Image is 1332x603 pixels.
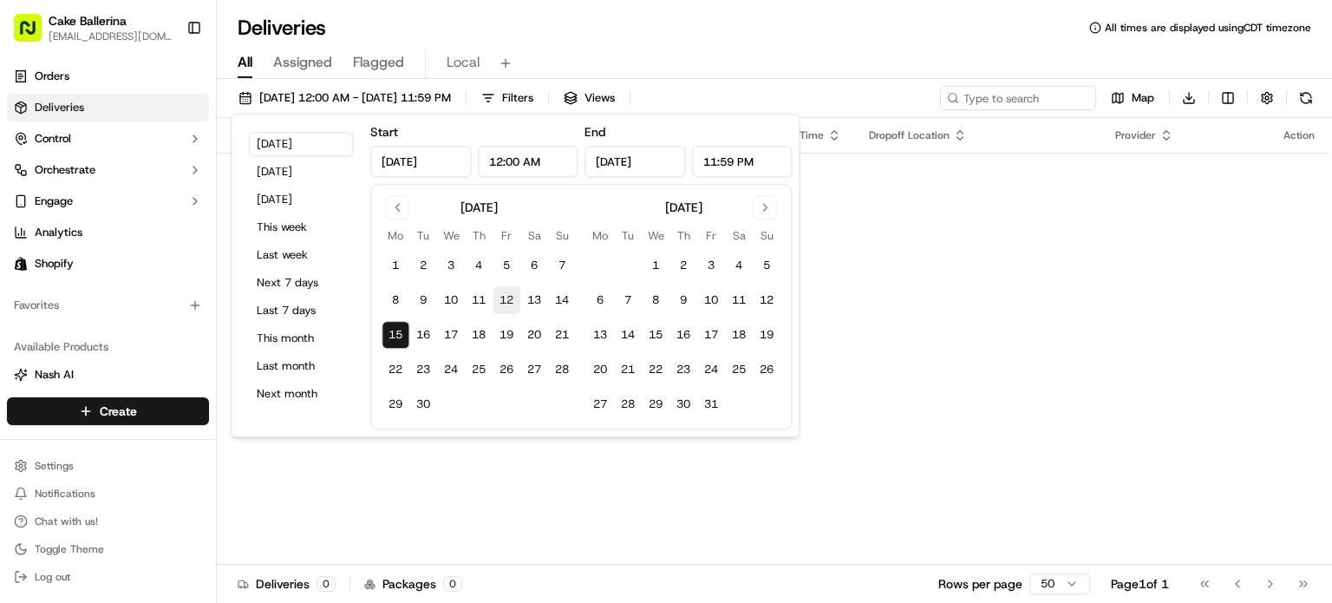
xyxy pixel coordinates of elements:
button: Toggle Theme [7,537,209,561]
button: 13 [586,321,614,349]
a: Nash AI [14,367,202,383]
button: 19 [753,321,780,349]
button: This month [249,326,353,351]
a: Deliveries [7,94,209,121]
div: [DATE] [460,199,498,216]
button: Notifications [7,482,209,506]
button: 12 [493,286,520,314]
button: 3 [437,252,465,279]
button: 14 [614,321,642,349]
span: Shopify [35,256,74,272]
button: 27 [586,390,614,418]
label: Start [370,124,398,140]
button: Last 7 days [249,298,353,323]
button: 15 [642,321,669,349]
img: Jessica Spence [17,298,45,326]
button: Orchestrate [7,156,209,184]
button: 23 [409,356,437,383]
span: [DATE] [153,315,189,329]
button: This week [249,215,353,239]
button: 29 [642,390,669,418]
button: 21 [614,356,642,383]
button: 7 [548,252,576,279]
th: Friday [493,226,520,245]
button: 26 [493,356,520,383]
a: 💻API Documentation [140,380,285,411]
button: 7 [614,286,642,314]
button: 28 [614,390,642,418]
div: 0 [317,576,336,592]
th: Saturday [725,226,753,245]
button: 17 [437,321,465,349]
p: Welcome 👋 [17,69,316,96]
h1: Deliveries [238,14,326,42]
button: Refresh [1294,86,1318,110]
span: • [144,315,150,329]
span: Knowledge Base [35,387,133,404]
th: Thursday [465,226,493,245]
button: Filters [473,86,541,110]
img: 1736555255976-a54dd68f-1ca7-489b-9aae-adbdc363a1c4 [35,269,49,283]
img: Shopify logo [14,257,28,271]
button: 4 [725,252,753,279]
div: 📗 [17,389,31,403]
span: Nash AI [35,367,74,383]
span: Notifications [35,487,95,501]
span: Analytics [35,225,82,240]
button: 25 [725,356,753,383]
button: 5 [753,252,780,279]
button: 6 [520,252,548,279]
button: 10 [437,286,465,314]
button: 20 [520,321,548,349]
div: [DATE] [665,199,702,216]
input: Date [584,146,685,177]
span: [DATE] 12:00 AM - [DATE] 11:59 PM [259,90,451,106]
span: Cake Ballerina [49,12,127,29]
div: No results. [224,187,1322,201]
button: 30 [409,390,437,418]
span: Chat with us! [35,515,98,528]
div: Favorites [7,292,209,319]
div: Page 1 of 1 [1111,575,1169,593]
button: 10 [697,286,725,314]
button: Map [1103,86,1162,110]
button: 9 [409,286,437,314]
th: Thursday [669,226,697,245]
button: 8 [382,286,409,314]
button: 22 [382,356,409,383]
span: Map [1132,90,1154,106]
span: Orders [35,69,69,84]
button: 30 [669,390,697,418]
button: [DATE] [249,132,353,156]
button: 20 [586,356,614,383]
a: Analytics [7,219,209,246]
div: 💻 [147,389,160,403]
span: Toggle Theme [35,542,104,556]
span: Local [447,52,480,73]
div: 0 [443,576,462,592]
div: Start new chat [78,165,284,182]
div: Past conversations [17,225,116,239]
button: Next 7 days [249,271,353,295]
button: 31 [697,390,725,418]
button: [DATE] 12:00 AM - [DATE] 11:59 PM [231,86,459,110]
button: 8 [642,286,669,314]
button: 28 [548,356,576,383]
button: 26 [753,356,780,383]
button: Chat with us! [7,509,209,534]
span: Create [100,403,137,420]
img: Nash [17,16,52,51]
th: Monday [382,226,409,245]
span: [DATE] [153,268,189,282]
input: Time [692,146,793,177]
th: Saturday [520,226,548,245]
span: Provider [1115,128,1156,142]
button: Go to previous month [385,195,409,220]
span: Dropoff Location [869,128,950,142]
button: Cake Ballerina[EMAIL_ADDRESS][DOMAIN_NAME] [7,7,180,49]
a: Powered byPylon [122,429,210,442]
button: 3 [697,252,725,279]
div: Action [1283,128,1315,142]
button: 14 [548,286,576,314]
span: Control [35,131,71,147]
